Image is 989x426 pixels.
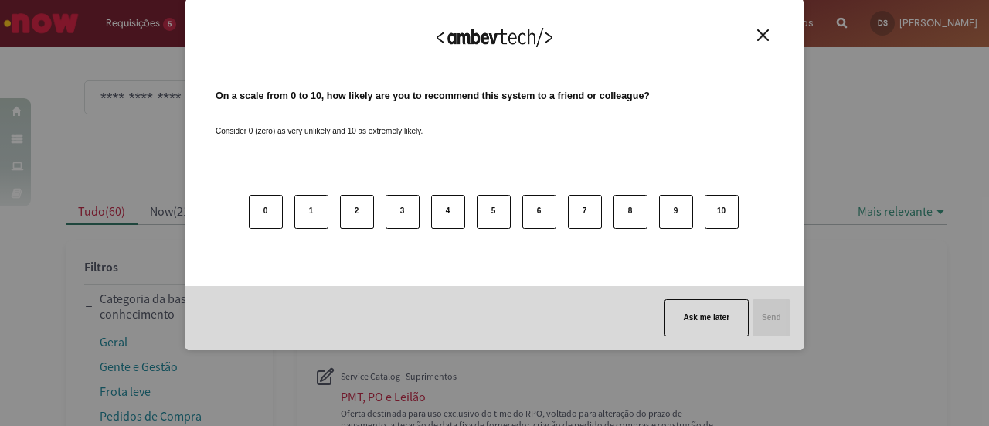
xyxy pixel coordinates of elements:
[659,195,693,229] button: 9
[431,195,465,229] button: 4
[477,195,511,229] button: 5
[437,28,552,47] img: Logo Ambevtech
[294,195,328,229] button: 1
[568,195,602,229] button: 7
[757,29,769,41] img: Close
[249,195,283,229] button: 0
[216,89,650,104] label: On a scale from 0 to 10, how likely are you to recommend this system to a friend or colleague?
[386,195,420,229] button: 3
[216,107,423,137] label: Consider 0 (zero) as very unlikely and 10 as extremely likely.
[613,195,647,229] button: 8
[664,299,749,336] button: Ask me later
[753,29,773,42] button: Close
[340,195,374,229] button: 2
[522,195,556,229] button: 6
[705,195,739,229] button: 10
